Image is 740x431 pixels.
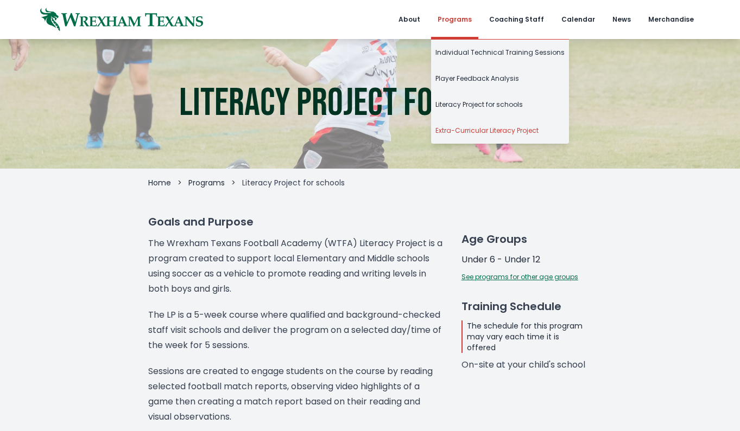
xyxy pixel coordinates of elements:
[148,214,444,229] h3: Goals and Purpose
[431,40,569,66] a: Individual Technical Training Sessions
[461,231,592,247] h3: Age Groups
[461,299,592,314] h3: Training Schedule
[242,177,345,188] span: Literacy Project for schools
[461,357,592,372] div: On-site at your child's school
[431,66,569,92] a: Player Feedback Analysis
[178,177,182,188] li: >
[148,364,444,424] p: Sessions are created to engage students on the course by reading selected football match reports,...
[148,177,171,188] a: Home
[231,177,236,188] li: >
[461,272,578,281] a: See programs for other age groups
[148,236,444,297] p: The Wrexham Texans Football Academy (WTFA) Literacy Project is a program created to support local...
[148,307,444,353] p: The LP is a 5-week course where qualified and background-checked staff visit schools and deliver ...
[179,84,561,123] h1: Literacy Project for schools
[431,118,569,144] a: Extra-Curricular Literacy Project
[461,253,592,266] p: Under 6 - Under 12
[461,320,592,353] div: The schedule for this program may vary each time it is offered
[188,177,225,188] a: Programs
[431,92,569,118] a: Literacy Project for schools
